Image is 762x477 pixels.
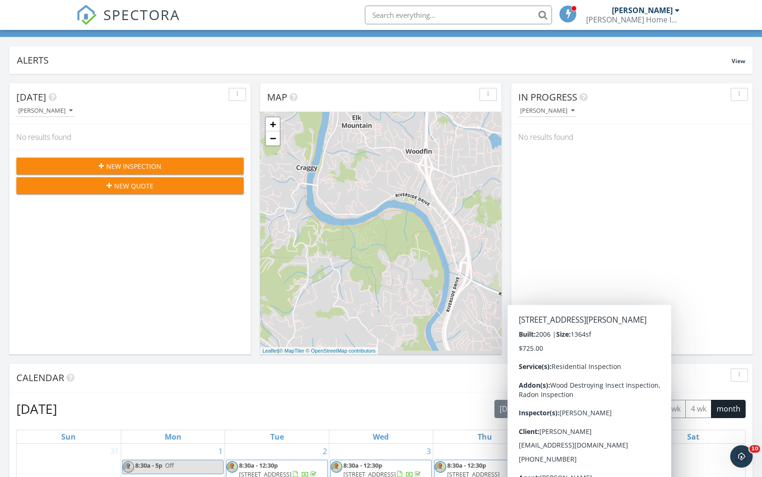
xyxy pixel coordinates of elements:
[518,91,577,103] span: In Progress
[556,399,578,419] button: Next month
[114,181,153,191] span: New Quote
[425,444,433,459] a: Go to September 3, 2025
[226,461,238,473] img: img_8808.jpeg
[633,444,641,459] a: Go to September 5, 2025
[321,444,329,459] a: Go to September 2, 2025
[16,91,46,103] span: [DATE]
[123,461,134,473] img: img_8808.jpeg
[654,400,686,418] button: cal wk
[435,461,446,473] img: img_8808.jpeg
[59,430,78,443] a: Sunday
[730,445,753,468] iframe: Intercom live chat
[685,400,711,418] button: 4 wk
[262,348,278,354] a: Leaflet
[529,444,537,459] a: Go to September 4, 2025
[76,13,180,32] a: SPECTORA
[371,430,391,443] a: Wednesday
[269,430,286,443] a: Tuesday
[18,108,73,114] div: [PERSON_NAME]
[534,399,556,419] button: Previous month
[603,400,627,418] button: day
[279,348,305,354] a: © MapTiler
[520,108,574,114] div: [PERSON_NAME]
[518,105,576,117] button: [PERSON_NAME]
[260,347,378,355] div: |
[9,124,251,150] div: No results found
[539,461,551,473] img: img_8808.jpeg
[16,177,244,194] button: New Quote
[165,461,174,470] span: Off
[267,91,287,103] span: Map
[365,6,552,24] input: Search everything...
[103,5,180,24] span: SPECTORA
[16,158,244,174] button: New Inspection
[17,54,732,66] div: Alerts
[447,461,486,470] span: 8:30a - 12:30p
[749,445,760,453] span: 10
[16,105,74,117] button: [PERSON_NAME]
[737,444,745,459] a: Go to September 6, 2025
[135,461,162,470] span: 8:30a - 5p
[106,161,161,171] span: New Inspection
[217,444,225,459] a: Go to September 1, 2025
[343,461,382,470] span: 8:30a - 12:30p
[76,5,97,25] img: The Best Home Inspection Software - Spectora
[711,400,746,418] button: month
[476,430,494,443] a: Thursday
[583,400,604,418] button: list
[732,57,745,65] span: View
[16,371,64,384] span: Calendar
[239,461,278,470] span: 8:30a - 12:30p
[163,430,183,443] a: Monday
[552,461,590,470] span: 8:30a - 12:30p
[266,117,280,131] a: Zoom in
[586,15,680,24] div: Peter Young Home Inspections
[612,6,673,15] div: [PERSON_NAME]
[685,430,701,443] a: Saturday
[626,400,655,418] button: week
[306,348,376,354] a: © OpenStreetMap contributors
[331,461,342,473] img: img_8808.jpeg
[16,399,57,418] h2: [DATE]
[511,124,753,150] div: No results found
[494,400,529,418] button: [DATE]
[582,430,596,443] a: Friday
[266,131,280,145] a: Zoom out
[109,444,121,459] a: Go to August 31, 2025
